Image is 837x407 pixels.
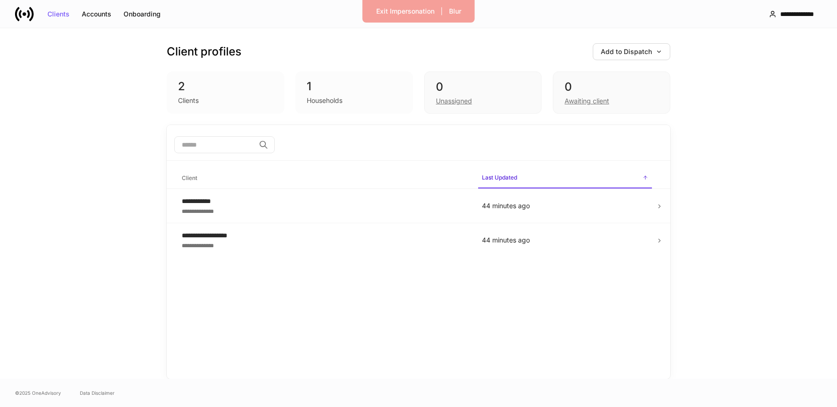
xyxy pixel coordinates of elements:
p: 44 minutes ago [482,201,648,211]
div: 0 [565,79,659,94]
a: Data Disclaimer [80,389,115,397]
h6: Client [182,173,197,182]
button: Exit Impersonation [370,4,441,19]
div: 1 [307,79,402,94]
div: Clients [178,96,199,105]
button: Blur [443,4,467,19]
button: Accounts [76,7,117,22]
div: Clients [47,11,70,17]
div: Awaiting client [565,96,609,106]
div: Households [307,96,342,105]
div: 0Awaiting client [553,71,670,114]
h3: Client profiles [167,44,241,59]
div: Accounts [82,11,111,17]
button: Add to Dispatch [593,43,670,60]
div: 2 [178,79,273,94]
button: Clients [41,7,76,22]
div: 0 [436,79,530,94]
h6: Last Updated [482,173,517,182]
div: Exit Impersonation [376,8,434,15]
p: 44 minutes ago [482,235,648,245]
span: Last Updated [478,168,652,188]
span: Client [178,169,471,188]
button: Onboarding [117,7,167,22]
div: Blur [449,8,461,15]
span: © 2025 OneAdvisory [15,389,61,397]
div: Add to Dispatch [601,48,662,55]
div: Unassigned [436,96,472,106]
div: 0Unassigned [424,71,542,114]
div: Onboarding [124,11,161,17]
